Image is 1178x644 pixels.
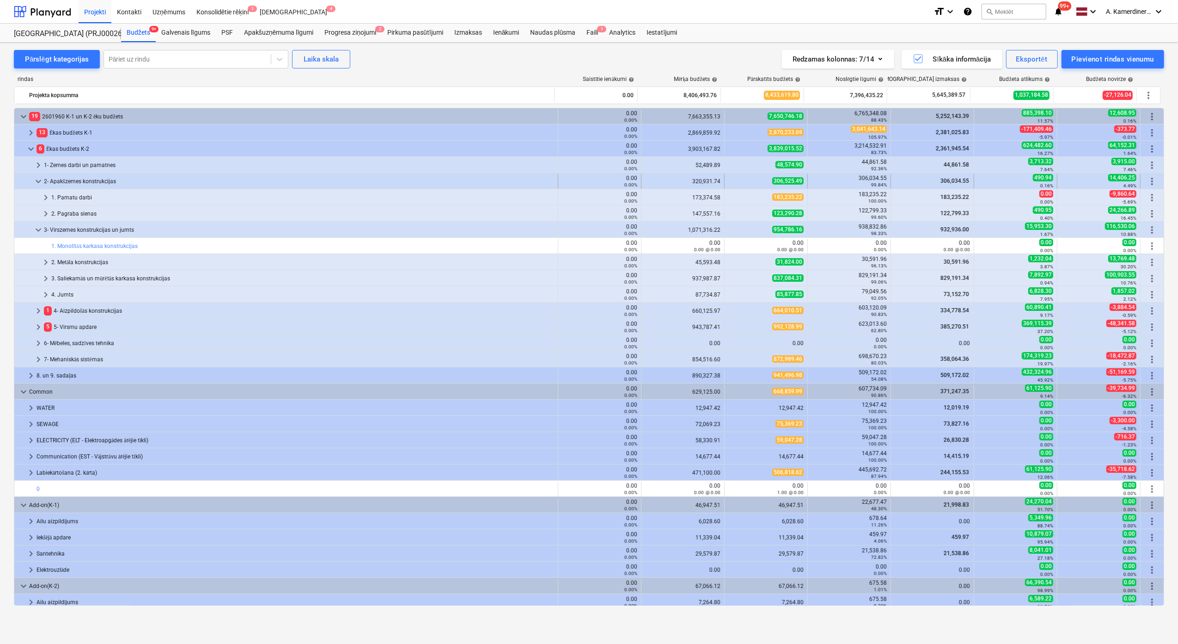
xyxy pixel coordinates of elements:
[562,288,637,301] div: 0.00
[812,175,887,188] div: 306,034.55
[562,126,637,139] div: 0.00
[624,247,637,252] small: 0.00%
[874,247,887,252] small: 0.00%
[1028,287,1053,295] span: 6,828.30
[871,118,887,123] small: 88.43%
[645,130,720,136] div: 2,869,859.92
[1122,135,1136,140] small: -0.01%
[645,162,720,168] div: 52,489.89
[959,77,967,82] span: help
[1147,273,1158,284] span: Vairāk darbību
[304,53,339,65] div: Laika skala
[871,279,887,285] small: 99.06%
[1038,118,1053,124] small: 11.57%
[944,247,970,252] small: 0.00 @ 0.00
[1147,435,1158,446] span: Vairāk darbību
[14,76,555,83] div: rindas
[645,291,720,298] div: 87,734.87
[25,402,37,414] span: keyboard_arrow_right
[624,182,637,187] small: 0.00%
[943,259,970,265] span: 30,591.96
[627,77,634,82] span: help
[624,263,637,268] small: 0.00%
[488,24,525,42] a: Ienākumi
[1105,271,1136,279] span: 100,903.55
[1108,174,1136,181] span: 14,406.25
[216,24,238,42] div: PSF
[238,24,319,42] div: Apakšuzņēmuma līgumi
[51,243,138,249] a: 1. Monolītās karkasa konstrukcijas
[871,263,887,268] small: 96.13%
[645,275,720,282] div: 937,987.87
[1025,303,1053,311] span: 60,890.41
[25,435,37,446] span: keyboard_arrow_right
[1058,1,1072,11] span: 99+
[777,247,804,252] small: 0.00 @ 0.00
[793,77,800,82] span: help
[29,109,554,124] div: 2601960 K-1 un K-2 ēku budžets
[558,88,634,103] div: 0.00
[1147,208,1158,219] span: Vairāk darbību
[33,305,44,316] span: keyboard_arrow_right
[562,159,637,172] div: 0.00
[44,223,554,237] div: 3- Virszemes konstrukcijas un jumts
[624,150,637,155] small: 0.00%
[562,175,637,188] div: 0.00
[1110,190,1136,198] span: -9,860.64
[1147,127,1158,138] span: Vairāk darbību
[44,158,554,173] div: 1- Zemes darbi un pamatnes
[945,6,956,17] i: keyboard_arrow_down
[156,24,216,42] a: Galvenais līgums
[1153,6,1164,17] i: keyboard_arrow_down
[29,112,40,121] span: 19
[1040,264,1053,269] small: 3.87%
[812,240,887,253] div: 0.00
[1123,183,1136,188] small: 4.49%
[25,127,37,138] span: keyboard_arrow_right
[624,279,637,285] small: 0.00%
[1111,287,1136,295] span: 1,857.02
[1147,111,1158,122] span: Vairāk darbību
[645,178,720,185] div: 320,931.74
[1147,224,1158,235] span: Vairāk darbību
[18,581,29,592] span: keyboard_arrow_down
[772,210,804,217] span: 123,290.28
[1108,255,1136,262] span: 13,769.48
[1054,6,1063,17] i: notifications
[772,274,804,282] span: 837,084.31
[33,224,44,235] span: keyboard_arrow_down
[1103,91,1133,99] span: -27,126.04
[1020,125,1053,133] span: -171,409.46
[1147,192,1158,203] span: Vairāk darbību
[1143,90,1154,101] span: Vairāk darbību
[1040,232,1053,237] small: 1.67%
[382,24,449,42] a: Pirkuma pasūtījumi
[1147,305,1158,316] span: Vairāk darbību
[768,112,804,120] span: 7,650,746.18
[44,306,52,315] span: 1
[943,161,970,168] span: 44,861.58
[248,6,257,12] span: 1
[871,182,887,187] small: 99.84%
[292,50,350,68] button: Laika skala
[1087,6,1099,17] i: keyboard_arrow_down
[812,272,887,285] div: 829,191.34
[25,467,37,478] span: keyboard_arrow_right
[25,419,37,430] span: keyboard_arrow_right
[624,215,637,220] small: 0.00%
[562,191,637,204] div: 0.00
[25,532,37,543] span: keyboard_arrow_right
[1106,8,1152,15] span: A. Kamerdinerovs
[1033,206,1053,214] span: 490.95
[25,516,37,527] span: keyboard_arrow_right
[940,194,970,200] span: 183,235.22
[1028,271,1053,279] span: 7,892.97
[1039,190,1053,198] span: 0.00
[812,223,887,236] div: 938,832.86
[645,259,720,266] div: 45,593.48
[604,24,641,42] a: Analytics
[1123,239,1136,246] span: 0.00
[764,91,800,99] span: 8,433,619.80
